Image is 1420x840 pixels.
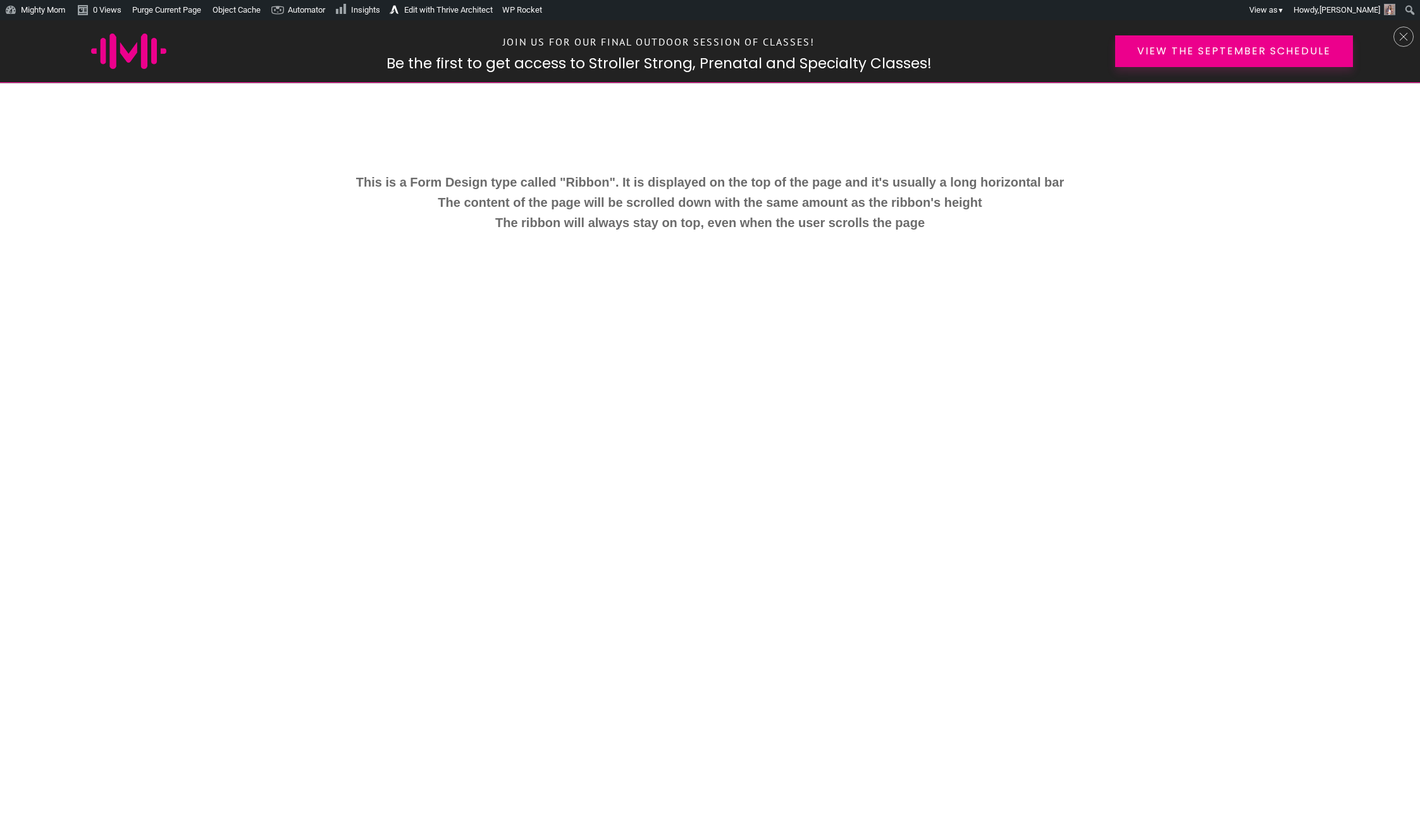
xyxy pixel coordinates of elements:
p: Join us for our final outdoor session of classes! [245,30,1073,54]
span: ▼ [1278,6,1284,15]
span: [PERSON_NAME] [1319,5,1380,15]
img: mighty-mom-ico [91,34,166,69]
a: View the September Schedule [1115,35,1353,66]
h2: Be the first to get access to Stroller Strong, Prenatal and Specialty Classes! [244,54,1073,73]
span: View the September Schedule [1137,45,1331,57]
